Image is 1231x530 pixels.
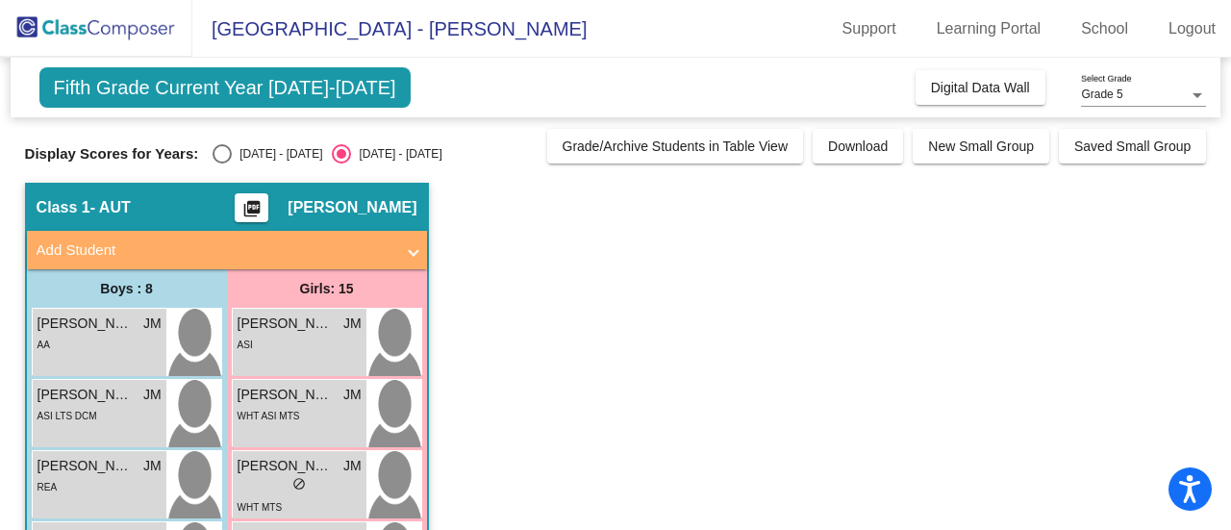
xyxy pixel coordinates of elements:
[1059,129,1206,164] button: Saved Small Group
[27,269,227,308] div: Boys : 8
[827,13,912,44] a: Support
[343,385,362,405] span: JM
[143,385,162,405] span: JM
[547,129,804,164] button: Grade/Archive Students in Table View
[921,13,1057,44] a: Learning Portal
[288,198,416,217] span: [PERSON_NAME]
[343,314,362,334] span: JM
[90,198,131,217] span: - AUT
[232,145,322,163] div: [DATE] - [DATE]
[38,314,134,334] span: [PERSON_NAME]
[238,411,300,421] span: WHT ASI MTS
[37,240,394,262] mat-panel-title: Add Student
[1074,139,1191,154] span: Saved Small Group
[227,269,427,308] div: Girls: 15
[240,199,264,226] mat-icon: picture_as_pdf
[931,80,1030,95] span: Digital Data Wall
[213,144,441,164] mat-radio-group: Select an option
[238,385,334,405] span: [PERSON_NAME]
[143,456,162,476] span: JM
[813,129,903,164] button: Download
[238,502,282,513] span: WHT MTS
[38,456,134,476] span: [PERSON_NAME]
[916,70,1045,105] button: Digital Data Wall
[828,139,888,154] span: Download
[25,145,199,163] span: Display Scores for Years:
[38,340,50,350] span: AA
[238,340,253,350] span: ASI
[38,385,134,405] span: [PERSON_NAME]
[343,456,362,476] span: JM
[913,129,1049,164] button: New Small Group
[143,314,162,334] span: JM
[351,145,441,163] div: [DATE] - [DATE]
[1081,88,1122,101] span: Grade 5
[39,67,411,108] span: Fifth Grade Current Year [DATE]-[DATE]
[928,139,1034,154] span: New Small Group
[192,13,587,44] span: [GEOGRAPHIC_DATA] - [PERSON_NAME]
[1153,13,1231,44] a: Logout
[38,482,58,492] span: REA
[38,411,97,421] span: ASI LTS DCM
[37,198,90,217] span: Class 1
[235,193,268,222] button: Print Students Details
[238,456,334,476] span: [PERSON_NAME]
[238,314,334,334] span: [PERSON_NAME]
[1066,13,1143,44] a: School
[563,139,789,154] span: Grade/Archive Students in Table View
[27,231,427,269] mat-expansion-panel-header: Add Student
[292,477,306,491] span: do_not_disturb_alt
